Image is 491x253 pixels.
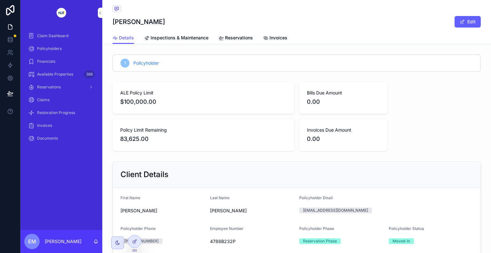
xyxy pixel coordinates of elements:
[210,195,230,200] span: Last Name
[37,85,61,90] span: Reservations
[120,90,286,96] span: ALE Policy Limit
[307,127,380,133] span: Invoices Due Amount
[210,238,294,245] span: 4788B232P
[24,69,98,80] a: Available Properties388
[210,208,294,214] span: [PERSON_NAME]
[307,90,380,96] span: Bills Due Amount
[303,208,368,213] div: [EMAIL_ADDRESS][DOMAIN_NAME]
[84,70,95,78] div: 388
[121,169,168,180] h2: Client Details
[120,97,286,106] span: $100,000.00
[24,120,98,131] a: Invoices
[24,56,98,67] a: Financials
[455,16,481,28] button: Edit
[124,238,159,244] div: [PHONE_NUMBER]
[37,33,68,38] span: Claim Dashboard
[124,61,126,66] span: 1
[121,226,156,231] span: Policyholder Phone
[37,110,75,115] span: Restoration Progress
[113,32,134,44] a: Details
[144,32,208,45] a: Inspections & Maintenance
[37,59,55,64] span: Financials
[389,226,424,231] span: Policyholder Status
[45,238,82,245] p: [PERSON_NAME]
[24,81,98,93] a: Reservations
[37,123,52,128] span: Invoices
[20,26,102,152] div: scrollable content
[120,127,286,133] span: Policy Limit Remaining
[225,35,253,41] span: Reservations
[299,226,334,231] span: Policyholder Phase
[24,107,98,118] a: Restoration Progress
[307,135,380,143] span: 0.00
[24,94,98,106] a: Claims
[269,35,287,41] span: Invoices
[210,226,244,231] span: Employee Number
[299,195,333,200] span: Policyholder Email
[24,43,98,54] a: Policyholders
[119,35,134,41] span: Details
[393,238,410,244] div: Moved-In
[303,238,337,244] div: Reservation Phase
[24,133,98,144] a: Documents
[120,135,286,143] span: 83,625.00
[133,60,159,66] span: Policyholder
[24,30,98,42] a: Claim Dashboard
[51,8,71,18] img: App logo
[307,97,380,106] span: 0.00
[263,32,287,45] a: Invoices
[28,238,36,245] span: EM
[151,35,208,41] span: Inspections & Maintenance
[37,97,50,102] span: Claims
[219,32,253,45] a: Reservations
[113,17,165,26] h1: [PERSON_NAME]
[37,46,62,51] span: Policyholders
[121,208,205,214] span: [PERSON_NAME]
[121,195,140,200] span: First Name
[37,72,73,77] span: Available Properties
[37,136,58,141] span: Documents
